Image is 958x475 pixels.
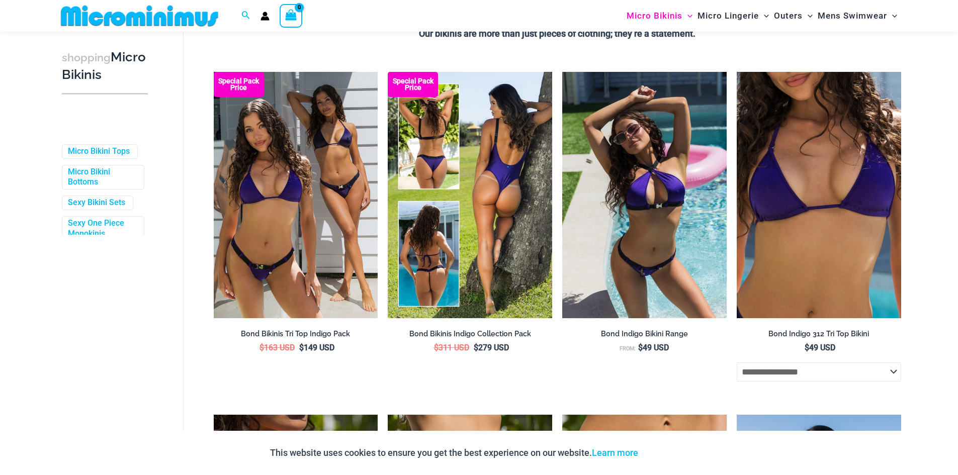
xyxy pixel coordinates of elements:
[682,3,692,29] span: Menu Toggle
[214,78,264,91] b: Special Pack Price
[638,343,643,352] span: $
[68,218,136,239] a: Sexy One Piece Monokinis
[388,329,552,339] h2: Bond Bikinis Indigo Collection Pack
[592,447,638,458] a: Learn more
[68,167,136,188] a: Micro Bikini Bottoms
[388,329,552,342] a: Bond Bikinis Indigo Collection Pack
[214,72,378,318] img: Bond Indigo Tri Top Pack (1)
[638,343,669,352] bdi: 49 USD
[737,72,901,318] a: Bond Indigo 312 Top 02Bond Indigo 312 Top 492 Thong Bikini 04Bond Indigo 312 Top 492 Thong Bikini 04
[737,329,901,342] a: Bond Indigo 312 Tri Top Bikini
[474,343,509,352] bdi: 279 USD
[774,3,803,29] span: Outers
[259,343,295,352] bdi: 163 USD
[759,3,769,29] span: Menu Toggle
[62,51,111,64] span: shopping
[214,329,378,339] h2: Bond Bikinis Tri Top Indigo Pack
[562,72,727,318] img: Bond Indigo 393 Top 285 Cheeky Bikini 10
[805,343,809,352] span: $
[562,72,727,318] a: Bond Indigo 393 Top 285 Cheeky Bikini 10Bond Indigo 393 Top 285 Cheeky Bikini 04Bond Indigo 393 T...
[771,3,815,29] a: OutersMenu ToggleMenu Toggle
[270,445,638,460] p: This website uses cookies to ensure you get the best experience on our website.
[474,343,478,352] span: $
[698,3,759,29] span: Micro Lingerie
[280,4,303,27] a: View Shopping Cart, empty
[214,329,378,342] a: Bond Bikinis Tri Top Indigo Pack
[695,3,771,29] a: Micro LingerieMenu ToggleMenu Toggle
[259,343,264,352] span: $
[623,2,902,30] nav: Site Navigation
[887,3,897,29] span: Menu Toggle
[562,329,727,342] a: Bond Indigo Bikini Range
[624,3,695,29] a: Micro BikinisMenu ToggleMenu Toggle
[620,345,636,352] span: From:
[214,72,378,318] a: Bond Indigo Tri Top Pack (1) Bond Indigo Tri Top Pack Back (1)Bond Indigo Tri Top Pack Back (1)
[815,3,900,29] a: Mens SwimwearMenu ToggleMenu Toggle
[388,72,552,318] img: Bond Indigo Bikini Collection Pack Back (6)
[68,146,130,157] a: Micro Bikini Tops
[299,343,334,352] bdi: 149 USD
[818,3,887,29] span: Mens Swimwear
[805,343,835,352] bdi: 49 USD
[57,5,222,27] img: MM SHOP LOGO FLAT
[299,343,304,352] span: $
[388,72,552,318] a: Bond Inidgo Collection Pack (10) Bond Indigo Bikini Collection Pack Back (6)Bond Indigo Bikini Co...
[646,441,688,465] button: Accept
[434,343,469,352] bdi: 311 USD
[803,3,813,29] span: Menu Toggle
[627,3,682,29] span: Micro Bikinis
[241,10,250,22] a: Search icon link
[419,28,695,39] strong: Our bikinis are more than just pieces of clothing; they’re a statement.
[62,49,148,83] h3: Micro Bikinis
[260,12,270,21] a: Account icon link
[434,343,439,352] span: $
[562,329,727,339] h2: Bond Indigo Bikini Range
[737,72,901,318] img: Bond Indigo 312 Top 02
[68,198,125,208] a: Sexy Bikini Sets
[388,78,438,91] b: Special Pack Price
[737,329,901,339] h2: Bond Indigo 312 Tri Top Bikini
